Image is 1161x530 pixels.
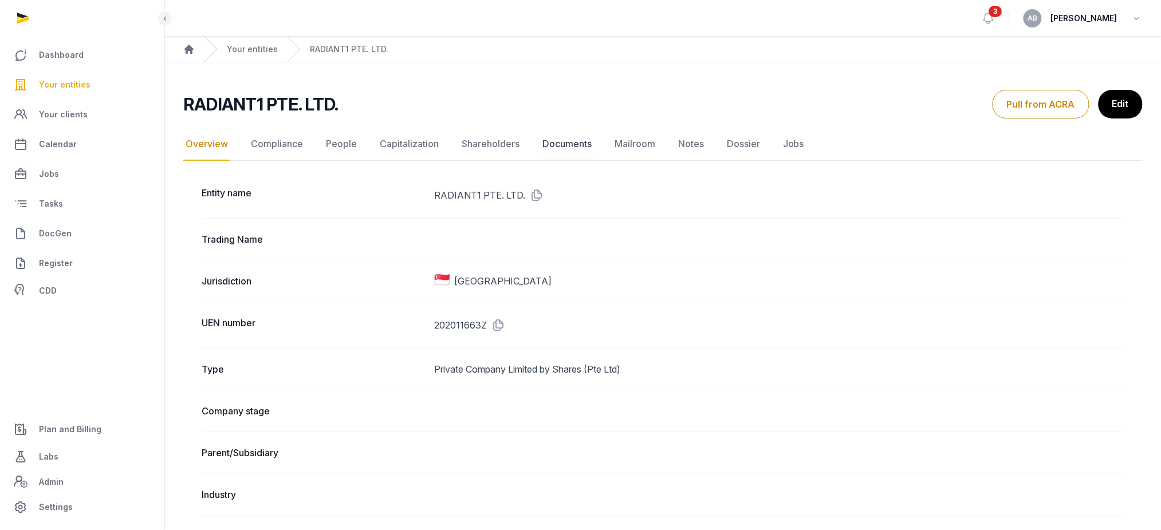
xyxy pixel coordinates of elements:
[993,90,1089,118] button: Pull from ACRA
[9,101,155,128] a: Your clients
[9,416,155,443] a: Plan and Billing
[9,160,155,188] a: Jobs
[377,128,441,161] a: Capitalization
[39,422,101,436] span: Plan and Billing
[310,43,388,55] a: RADIANT1 PTE. LTD.
[9,41,155,69] a: Dashboard
[202,488,426,501] dt: Industry
[39,227,72,240] span: DocGen
[39,197,63,211] span: Tasks
[612,128,658,161] a: Mailroom
[202,316,426,334] dt: UEN number
[39,137,77,151] span: Calendar
[1051,11,1117,25] span: [PERSON_NAME]
[39,108,88,121] span: Your clients
[9,220,155,247] a: DocGen
[202,186,426,204] dt: Entity name
[9,443,155,470] a: Labs
[9,190,155,217] a: Tasks
[781,128,806,161] a: Jobs
[676,128,706,161] a: Notes
[1099,90,1143,118] a: Edit
[9,470,155,493] a: Admin
[39,48,84,62] span: Dashboard
[39,475,64,489] span: Admin
[454,274,552,288] span: [GEOGRAPHIC_DATA]
[165,37,1161,62] nav: Breadcrumb
[324,128,359,161] a: People
[989,6,1002,17] span: 3
[183,128,230,161] a: Overview
[1028,15,1038,22] span: AB
[202,446,426,460] dt: Parent/Subsidiary
[183,94,339,114] h2: RADIANT1 PTE. LTD.
[39,500,73,514] span: Settings
[39,284,57,298] span: CDD
[202,232,426,246] dt: Trading Name
[725,128,762,161] a: Dossier
[227,43,278,55] a: Your entities
[1024,9,1042,27] button: AB
[9,250,155,277] a: Register
[249,128,305,161] a: Compliance
[39,167,59,181] span: Jobs
[540,128,594,161] a: Documents
[202,404,426,418] dt: Company stage
[202,362,426,376] dt: Type
[9,279,155,302] a: CDD
[9,493,155,521] a: Settings
[435,362,1124,376] dd: Private Company Limited by Shares (Pte Ltd)
[9,130,155,158] a: Calendar
[202,274,426,288] dt: Jurisdiction
[435,186,1124,204] dd: RADIANT1 PTE. LTD.
[183,128,1143,161] nav: Tabs
[435,316,1124,334] dd: 202011663Z
[39,450,58,464] span: Labs
[39,78,90,92] span: Your entities
[459,128,522,161] a: Shareholders
[9,71,155,98] a: Your entities
[39,256,73,270] span: Register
